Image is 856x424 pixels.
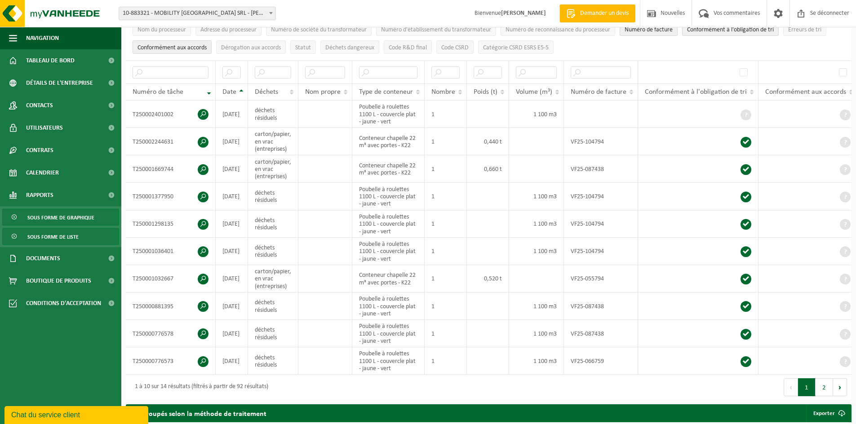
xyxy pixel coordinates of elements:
font: Numéro de société du transformateur [271,26,367,33]
font: T250002244631 [133,139,173,145]
font: Conformément aux accords [137,44,207,51]
font: Adresse du processeur [200,26,257,33]
font: Code R&D final [389,44,427,51]
font: VF25-087438 [571,330,604,337]
iframe: widget de discussion [4,404,150,424]
font: déchets résiduels [255,190,277,204]
font: T250001377950 [133,193,173,200]
button: Numéro de factureNuméro de facture : Activer pour trier [620,22,678,36]
font: 1 [431,330,435,337]
font: Nombre [431,88,455,96]
a: Sous forme de graphique [2,209,119,226]
font: 1 [431,111,435,118]
button: Adresse du processeurAdresse du processeur : activer pour trier [195,22,262,36]
font: 1 100 m3 [533,193,557,200]
font: VF25-104794 [571,193,604,200]
font: déchets résiduels [255,217,277,231]
font: Calendrier [26,170,59,176]
font: 10-883321 - MOBILITY [GEOGRAPHIC_DATA] SRL - [PERSON_NAME] - [GEOGRAPHIC_DATA] [123,10,354,17]
font: 1 100 m3 [533,221,557,227]
font: Poubelle à roulettes 1100 L - couvercle plat - jaune - vert [359,186,416,207]
font: 1 [431,193,435,200]
font: T250000776578 [133,330,173,337]
font: déchets résiduels [255,299,277,313]
font: 1 [431,303,435,310]
button: Déchets dangereux : Activer pour trier [320,40,379,54]
font: Poubelle à roulettes 1100 L - couvercle plat - jaune - vert [359,323,416,345]
font: VF25-104794 [571,139,604,145]
font: T250002401002 [133,111,173,118]
font: Déchets dangereux [325,44,374,51]
font: 1 [431,248,435,255]
font: 1 à 10 sur 14 résultats (filtrés à partir de 92 résultats) [135,383,268,390]
font: Code CSRD [441,44,469,51]
font: Bienvenue [475,10,501,17]
button: Previous [784,378,798,396]
font: VF25-087438 [571,303,604,310]
font: carton/papier, en vrac (entreprises) [255,158,291,180]
font: [DATE] [222,358,240,365]
font: Sous forme de graphique [27,215,94,221]
font: [DATE] [222,330,240,337]
font: Utilisateurs [26,125,63,131]
font: [PERSON_NAME] [501,10,546,17]
button: Erreurs de triErreurs de tri : activer pour trier [783,22,826,36]
font: carton/papier, en vrac (entreprises) [255,268,291,290]
button: Nom du processeurNom du processeur : Activer pour trier [133,22,191,36]
font: [DATE] [222,166,240,173]
a: Exporter [806,404,851,422]
font: Documents [26,255,60,262]
font: [DATE] [222,193,240,200]
font: déchets résiduels [255,107,277,121]
font: 1 [431,358,435,365]
button: Code CSRDCode CSRD : Activer pour trier [436,40,474,54]
font: Nom du processeur [137,26,186,33]
button: Next [833,378,847,396]
font: Conformément aux accords [765,88,846,96]
button: 2 [816,378,833,396]
button: Numéro de reconnaissance du processeurNuméro de reconnaissance du processeur : activer pour trier [501,22,615,36]
font: Poids (t) [474,88,497,96]
span: 10-883321 - MOBILITY NAMUR SRL - URBANO - FERNELMONT [119,7,276,20]
font: 1 100 m3 [533,303,557,310]
font: 1 [431,139,435,145]
font: Poubelle à roulettes 1100 L - couvercle plat - jaune - vert [359,214,416,235]
font: [DATE] [222,139,240,145]
font: Demander un devis [580,10,629,17]
font: Conteneur chapelle 22 m³ avec portes - K22 [359,272,416,286]
button: Catégorie CSRD ESRS E5-5Catégorie CSRD ESRS E5-5 : Activer pour trier [478,40,554,54]
font: T250001036401 [133,248,173,255]
font: VF25-104794 [571,221,604,227]
button: 1 [798,378,816,396]
font: Poubelle à roulettes 1100 L - couvercle plat - jaune - vert [359,241,416,262]
font: VF25-055794 [571,275,604,282]
font: T250001669744 [133,166,173,173]
font: Conteneur chapelle 22 m³ avec portes - K22 [359,135,416,149]
font: VF25-066759 [571,358,604,365]
font: VF25-104794 [571,248,604,255]
font: Vos commentaires [714,10,760,17]
font: carton/papier, en vrac (entreprises) [255,131,291,153]
font: Erreurs de tri [788,26,821,33]
font: T250000776573 [133,358,173,365]
font: Nom propre [305,88,341,96]
font: Conformément à l'obligation de tri [687,26,774,33]
button: Numéro de société du transformateurNuméro de société du transformateur : Activer pour trier [266,22,372,36]
font: Numéro de reconnaissance du processeur [506,26,610,33]
font: T250000881395 [133,303,173,310]
font: Date [222,88,236,96]
button: Conformément aux accords : Activer pour trier [133,40,212,54]
font: Contrats [26,147,53,154]
font: Type de conteneur [359,88,413,96]
font: T250001032667 [133,275,173,282]
font: Sous forme de liste [27,235,79,240]
button: Conformément à l'obligation de tri : Activer pour trier [682,22,779,36]
font: 0,440 t [484,139,502,145]
font: Détails de l'entreprise [26,80,93,87]
font: Numéro de facture [625,26,673,33]
font: Conteneur chapelle 22 m³ avec portes - K22 [359,162,416,176]
font: Nouvelles [661,10,685,17]
font: Exporter [813,411,835,416]
font: Rapports [26,192,53,199]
